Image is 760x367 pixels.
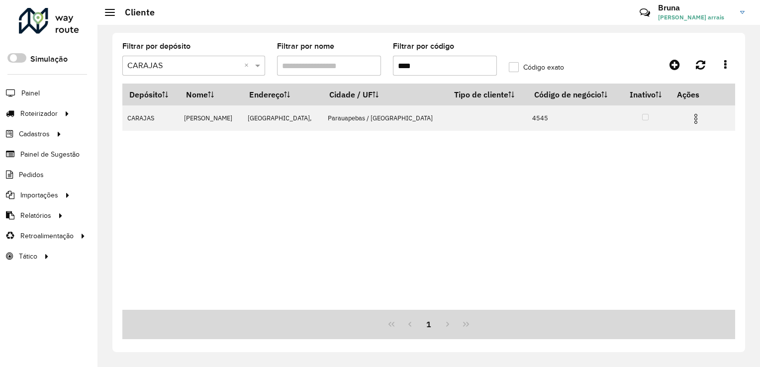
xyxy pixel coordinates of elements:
td: Parauapebas / [GEOGRAPHIC_DATA] [323,105,448,131]
label: Filtrar por depósito [122,40,190,52]
span: Importações [20,190,58,200]
th: Código de negócio [527,84,621,105]
td: [PERSON_NAME] [179,105,243,131]
td: CARAJAS [122,105,179,131]
span: Painel [21,88,40,98]
th: Ações [670,84,730,105]
span: Tático [19,251,37,262]
h2: Cliente [115,7,155,18]
button: 1 [419,315,438,334]
th: Endereço [243,84,323,105]
span: Pedidos [19,170,44,180]
label: Simulação [30,53,68,65]
label: Filtrar por nome [277,40,334,52]
th: Tipo de cliente [447,84,527,105]
span: Cadastros [19,129,50,139]
h3: Bruna [658,3,733,12]
th: Inativo [621,84,670,105]
span: Roteirizador [20,108,58,119]
span: Painel de Sugestão [20,149,80,160]
th: Depósito [122,84,179,105]
th: Cidade / UF [323,84,448,105]
span: [PERSON_NAME] arrais [658,13,733,22]
th: Nome [179,84,243,105]
span: Retroalimentação [20,231,74,241]
label: Código exato [509,62,564,73]
td: 4545 [527,105,621,131]
span: Relatórios [20,210,51,221]
a: Contato Rápido [634,2,656,23]
label: Filtrar por código [393,40,454,52]
td: [GEOGRAPHIC_DATA], [243,105,323,131]
span: Clear all [244,60,253,72]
